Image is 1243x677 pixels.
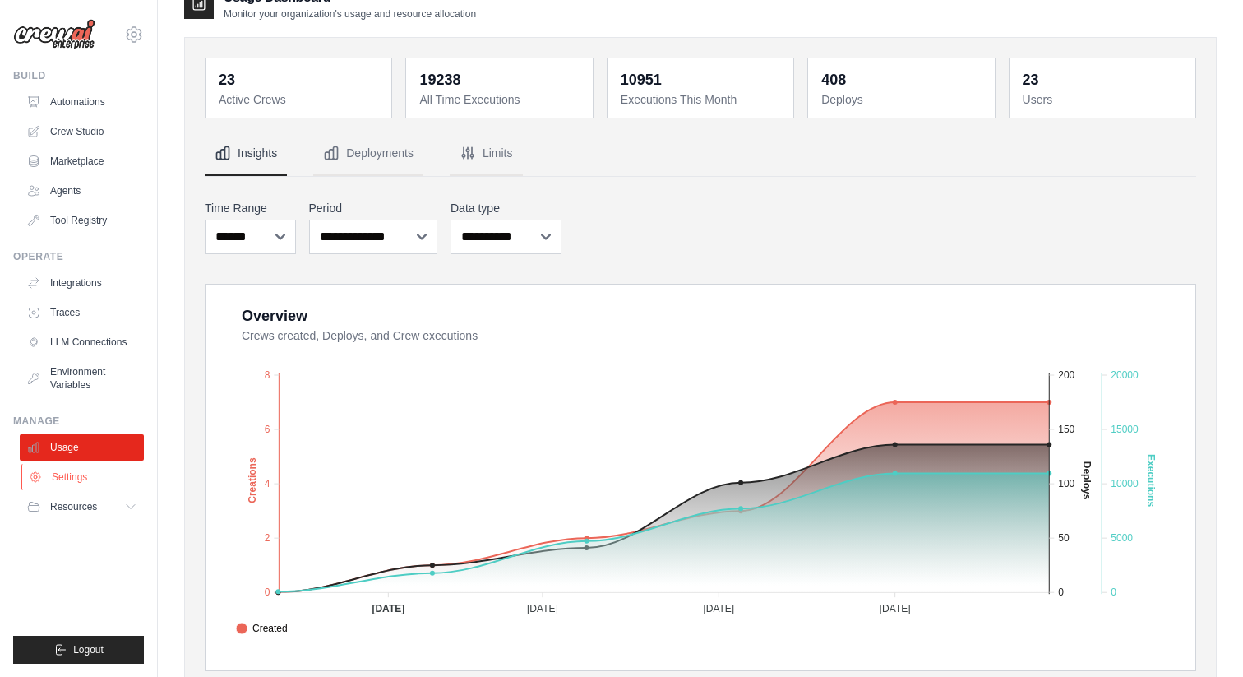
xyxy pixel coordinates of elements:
p: Monitor your organization's usage and resource allocation [224,7,476,21]
tspan: [DATE] [703,603,734,614]
tspan: 100 [1058,478,1074,489]
a: Automations [20,89,144,115]
label: Data type [451,200,561,216]
tspan: 8 [265,369,270,381]
nav: Tabs [205,132,1196,176]
div: 23 [1023,68,1039,91]
div: Operate [13,250,144,263]
dt: Deploys [821,91,984,108]
span: Created [236,621,288,636]
button: Insights [205,132,287,176]
span: Resources [50,500,97,513]
tspan: [DATE] [527,603,558,614]
div: Overview [242,304,307,327]
tspan: 10000 [1111,478,1139,489]
div: 23 [219,68,235,91]
a: Traces [20,299,144,326]
dt: Crews created, Deploys, and Crew executions [242,327,1176,344]
tspan: 4 [265,478,270,489]
div: 408 [821,68,846,91]
label: Time Range [205,200,296,216]
tspan: [DATE] [880,603,911,614]
a: Agents [20,178,144,204]
div: 10951 [621,68,662,91]
button: Deployments [313,132,423,176]
button: Limits [450,132,523,176]
tspan: 0 [1058,587,1064,598]
button: Resources [20,494,144,520]
tspan: 0 [265,587,270,598]
img: Logo [13,19,95,50]
div: 19238 [419,68,460,91]
dt: Active Crews [219,91,381,108]
a: Marketplace [20,148,144,174]
tspan: 150 [1058,424,1074,435]
text: Creations [247,457,258,503]
div: Build [13,69,144,82]
a: Integrations [20,270,144,296]
tspan: 5000 [1111,532,1133,544]
tspan: 15000 [1111,424,1139,435]
tspan: 2 [265,532,270,544]
div: Manage [13,415,144,428]
dt: All Time Executions [419,91,582,108]
tspan: 6 [265,424,270,435]
tspan: 20000 [1111,369,1139,381]
dt: Users [1023,91,1185,108]
a: Tool Registry [20,207,144,234]
text: Executions [1145,454,1157,507]
dt: Executions This Month [621,91,783,108]
tspan: [DATE] [372,603,404,614]
tspan: 200 [1058,369,1074,381]
a: Environment Variables [20,359,144,398]
tspan: 0 [1111,587,1116,598]
span: Logout [73,643,104,656]
button: Logout [13,636,144,664]
a: LLM Connections [20,329,144,355]
a: Usage [20,434,144,461]
a: Settings [21,464,146,490]
a: Crew Studio [20,118,144,145]
text: Deploys [1081,461,1093,500]
label: Period [309,200,438,216]
tspan: 50 [1058,532,1070,544]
